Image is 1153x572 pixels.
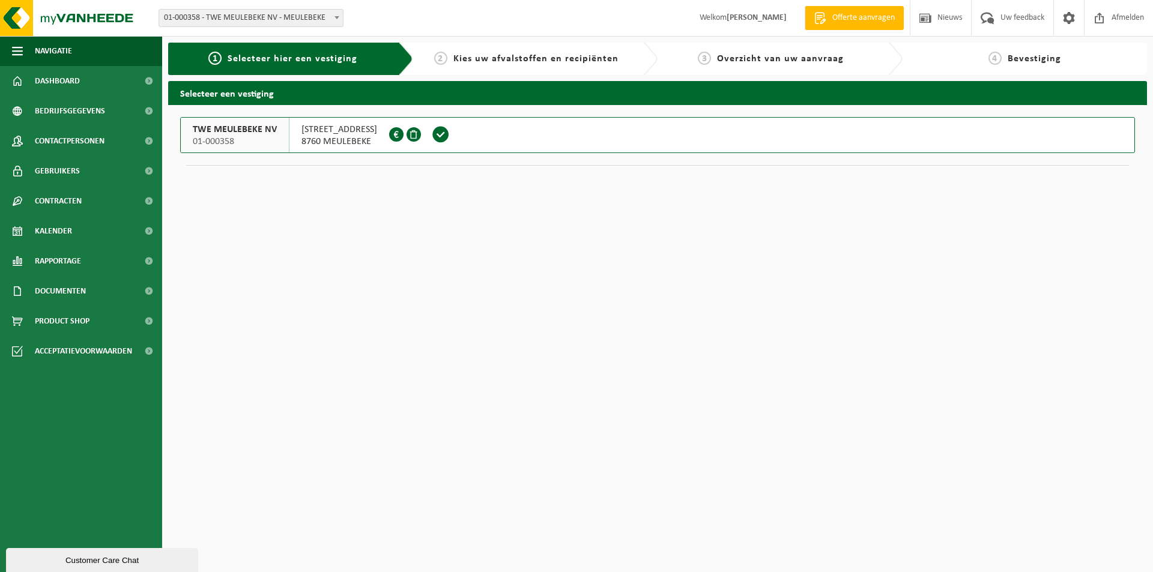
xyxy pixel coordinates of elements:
[301,136,377,148] span: 8760 MEULEBEKE
[35,126,104,156] span: Contactpersonen
[35,36,72,66] span: Navigatie
[193,136,277,148] span: 01-000358
[35,306,89,336] span: Product Shop
[35,96,105,126] span: Bedrijfsgegevens
[35,336,132,366] span: Acceptatievoorwaarden
[180,117,1135,153] button: TWE MEULEBEKE NV 01-000358 [STREET_ADDRESS]8760 MEULEBEKE
[193,124,277,136] span: TWE MEULEBEKE NV
[168,81,1147,104] h2: Selecteer een vestiging
[6,546,201,572] iframe: chat widget
[829,12,898,24] span: Offerte aanvragen
[228,54,357,64] span: Selecteer hier een vestiging
[727,13,787,22] strong: [PERSON_NAME]
[698,52,711,65] span: 3
[301,124,377,136] span: [STREET_ADDRESS]
[453,54,619,64] span: Kies uw afvalstoffen en recipiënten
[35,186,82,216] span: Contracten
[35,66,80,96] span: Dashboard
[434,52,447,65] span: 2
[35,276,86,306] span: Documenten
[208,52,222,65] span: 1
[1008,54,1061,64] span: Bevestiging
[717,54,844,64] span: Overzicht van uw aanvraag
[35,216,72,246] span: Kalender
[159,9,343,27] span: 01-000358 - TWE MEULEBEKE NV - MEULEBEKE
[805,6,904,30] a: Offerte aanvragen
[988,52,1002,65] span: 4
[159,10,343,26] span: 01-000358 - TWE MEULEBEKE NV - MEULEBEKE
[35,156,80,186] span: Gebruikers
[35,246,81,276] span: Rapportage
